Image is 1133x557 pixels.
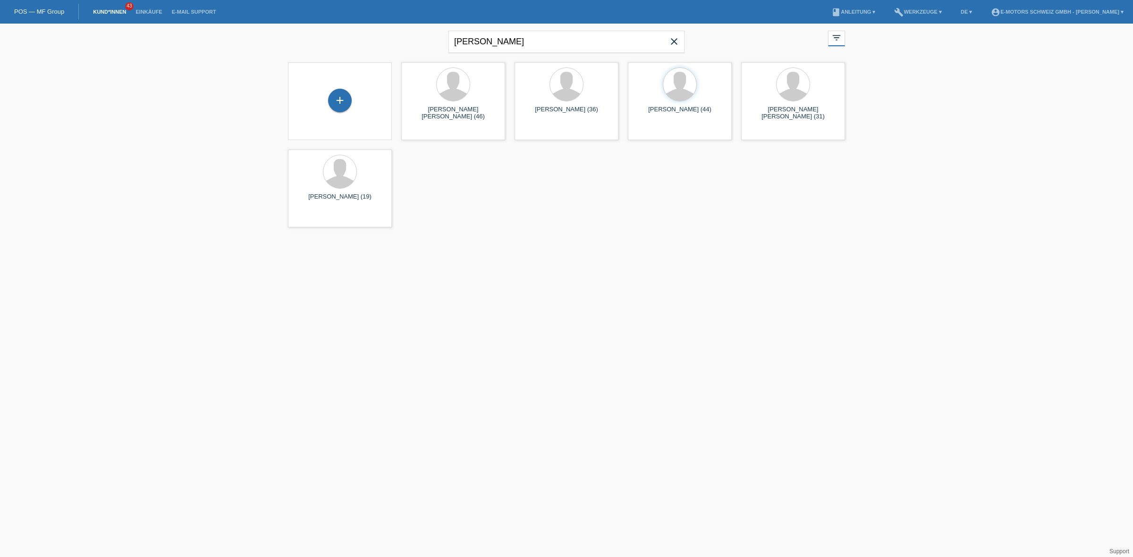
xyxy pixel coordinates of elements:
[635,106,724,121] div: [PERSON_NAME] (44)
[827,9,880,15] a: bookAnleitung ▾
[88,9,131,15] a: Kund*innen
[831,8,841,17] i: book
[409,106,498,121] div: [PERSON_NAME] [PERSON_NAME] (46)
[894,8,904,17] i: build
[956,9,977,15] a: DE ▾
[167,9,221,15] a: E-Mail Support
[522,106,611,121] div: [PERSON_NAME] (36)
[131,9,167,15] a: Einkäufe
[831,33,842,43] i: filter_list
[991,8,1000,17] i: account_circle
[986,9,1128,15] a: account_circleE-Motors Schweiz GmbH - [PERSON_NAME] ▾
[448,31,685,53] input: Suche...
[1109,548,1129,555] a: Support
[668,36,680,47] i: close
[14,8,64,15] a: POS — MF Group
[889,9,947,15] a: buildWerkzeuge ▾
[329,92,351,108] div: Kund*in hinzufügen
[749,106,837,121] div: [PERSON_NAME] [PERSON_NAME] (31)
[125,2,134,10] span: 43
[296,193,384,208] div: [PERSON_NAME] (19)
